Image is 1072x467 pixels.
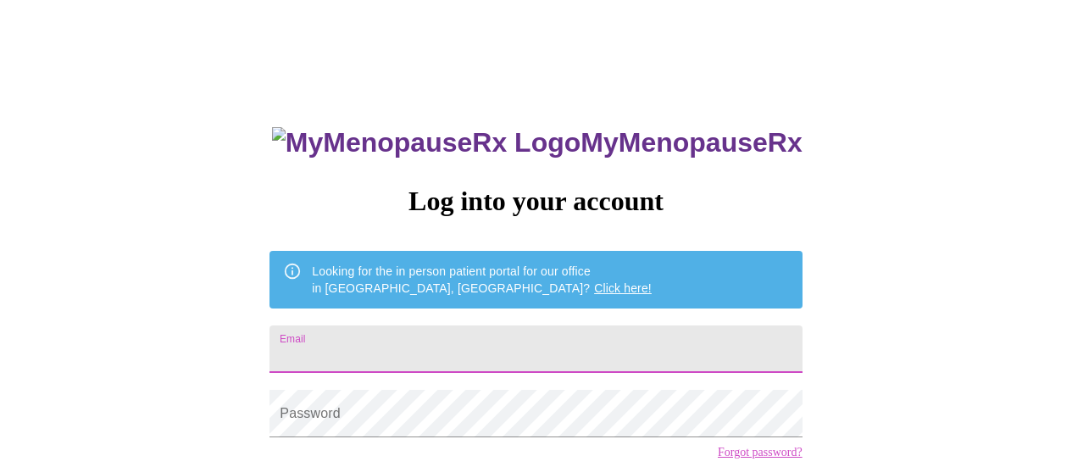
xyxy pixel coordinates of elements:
h3: MyMenopauseRx [272,127,803,158]
a: Forgot password? [718,446,803,459]
a: Click here! [594,281,652,295]
img: MyMenopauseRx Logo [272,127,580,158]
div: Looking for the in person patient portal for our office in [GEOGRAPHIC_DATA], [GEOGRAPHIC_DATA]? [312,256,652,303]
h3: Log into your account [269,186,802,217]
